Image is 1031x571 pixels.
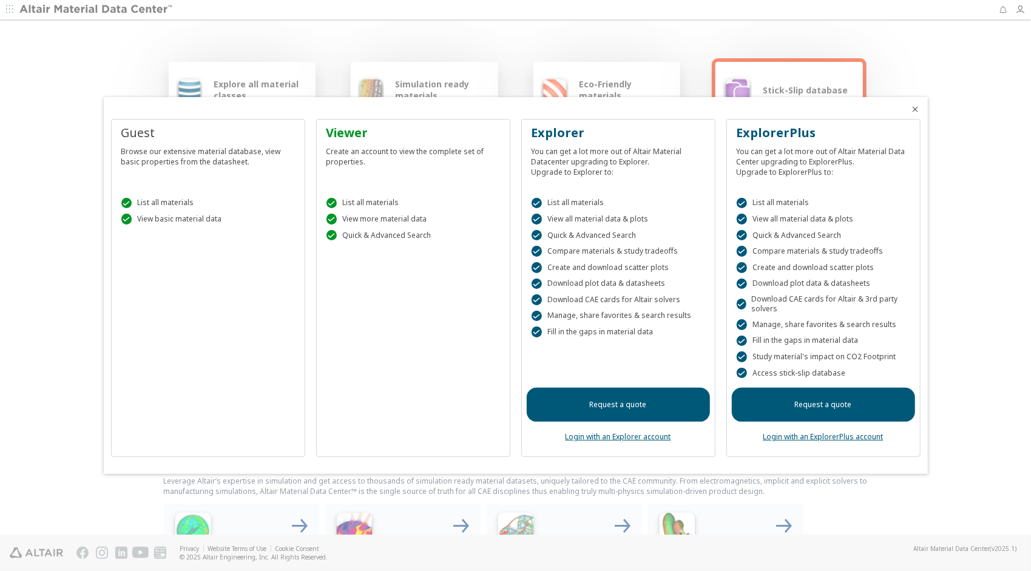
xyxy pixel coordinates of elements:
div: View all material data & plots [532,214,705,225]
div: Download CAE cards for Altair solvers [532,294,705,305]
div: Quick & Advanced Search [326,230,500,241]
div:  [737,299,746,309]
div: Browse our extensive material database, view basic properties from the datasheet. [121,141,295,167]
div: You can get a lot more out of Altair Material Datacenter upgrading to Explorer. Upgrade to Explor... [532,141,705,177]
div: ExplorerPlus [737,124,910,141]
div:  [737,368,748,379]
div: Create and download scatter plots [737,262,910,273]
div:  [532,246,543,257]
div:  [737,246,748,257]
div: Study material's impact on CO2 Footprint [737,351,910,362]
div: Download plot data & datasheets [532,279,705,289]
div: Create and download scatter plots [532,262,705,273]
div:  [532,198,543,209]
button: Close [911,104,921,114]
div:  [737,230,748,241]
div: Quick & Advanced Search [532,230,705,241]
div: View all material data & plots [737,214,910,225]
div:  [532,279,543,289]
div: Compare materials & study tradeoffs [737,246,910,257]
div:  [121,198,132,209]
div: Quick & Advanced Search [737,230,910,241]
div: Manage, share favorites & search results [737,319,910,330]
div:  [737,279,748,289]
div: Manage, share favorites & search results [532,311,705,322]
div:  [737,336,748,346]
a: Request a quote [732,388,915,422]
div: Download CAE cards for Altair & 3rd party solvers [737,294,910,314]
div: Compare materials & study tradeoffs [532,246,705,257]
div: Guest [121,124,295,141]
div: You can get a lot more out of Altair Material Data Center upgrading to ExplorerPlus. Upgrade to E... [737,141,910,177]
div: View basic material data [121,214,295,225]
div:  [737,198,748,209]
div:  [121,214,132,225]
div:  [737,262,748,273]
div: List all materials [737,198,910,209]
div: Download plot data & datasheets [737,279,910,289]
div:  [532,262,543,273]
div: Explorer [532,124,705,141]
div:  [737,351,748,362]
div:  [532,230,543,241]
div:  [532,326,543,337]
a: Login with an ExplorerPlus account [763,431,884,442]
div: Fill in the gaps in material data [737,336,910,346]
div: Create an account to view the complete set of properties. [326,141,500,167]
div:  [737,319,748,330]
div:  [326,230,337,241]
div: Access stick-slip database [737,368,910,379]
div:  [326,198,337,209]
div:  [532,214,543,225]
div:  [532,311,543,322]
a: Login with an Explorer account [566,431,671,442]
a: Request a quote [527,388,710,422]
div:  [532,294,543,305]
div: List all materials [532,198,705,209]
div: Viewer [326,124,500,141]
div:  [326,214,337,225]
div: List all materials [121,198,295,209]
div:  [737,214,748,225]
div: View more material data [326,214,500,225]
div: Fill in the gaps in material data [532,326,705,337]
div: List all materials [326,198,500,209]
